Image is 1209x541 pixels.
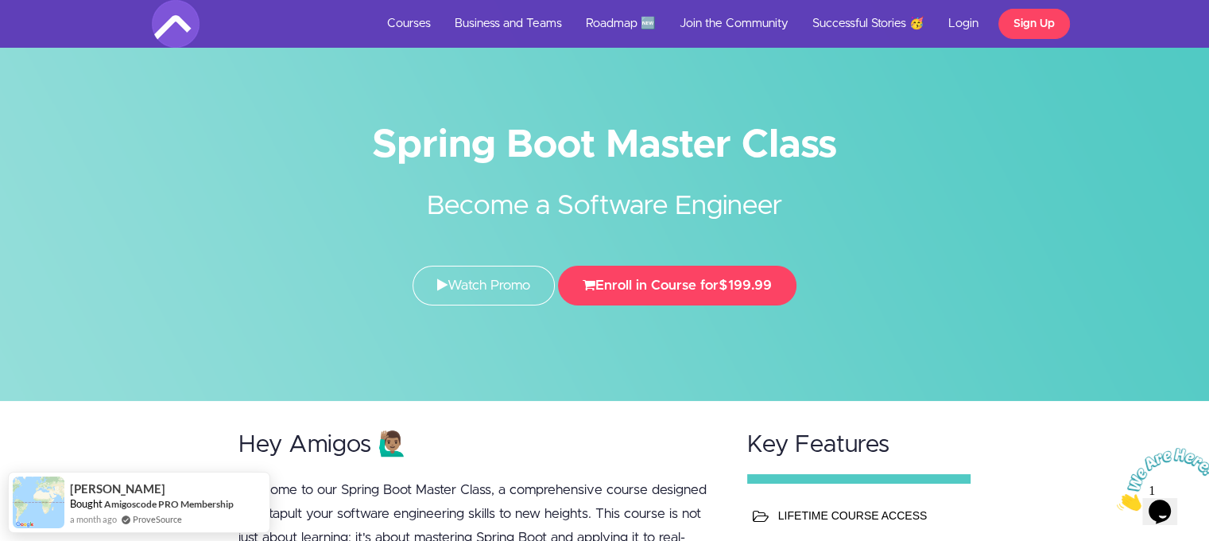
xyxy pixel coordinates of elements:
[307,163,903,226] h2: Become a Software Engineer
[133,512,182,526] a: ProveSource
[70,512,117,526] span: a month ago
[152,127,1058,163] h1: Spring Boot Master Class
[6,6,13,20] span: 1
[998,9,1070,39] a: Sign Up
[6,6,105,69] img: Chat attention grabber
[413,266,555,306] a: Watch Promo
[719,278,772,292] span: $199.99
[70,482,165,496] span: [PERSON_NAME]
[104,498,234,510] a: Amigoscode PRO Membership
[238,432,717,458] h2: Hey Amigos 🙋🏽‍♂️
[747,432,971,458] h2: Key Features
[1110,442,1209,517] iframe: chat widget
[558,266,796,306] button: Enroll in Course for$199.99
[774,500,962,531] td: LIFETIME COURSE ACCESS
[70,497,103,510] span: Bought
[13,477,64,528] img: provesource social proof notification image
